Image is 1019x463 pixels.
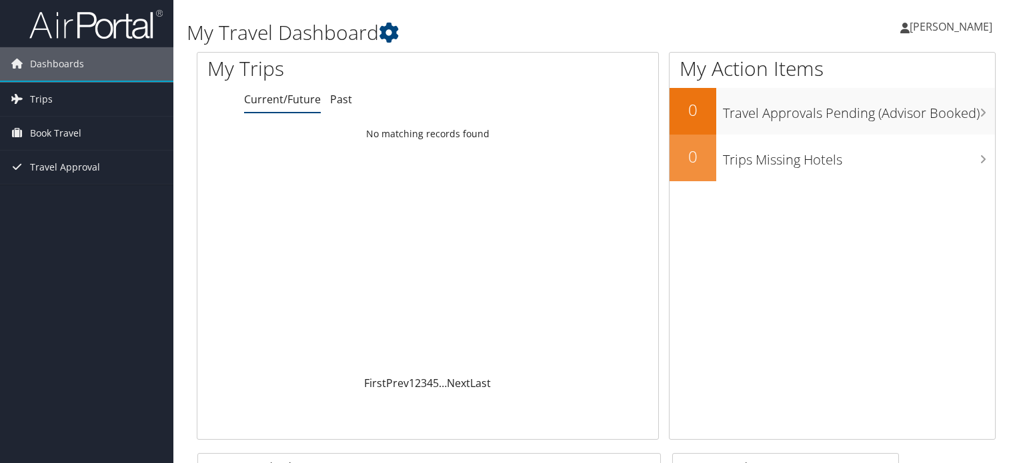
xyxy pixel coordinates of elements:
a: Current/Future [244,92,321,107]
a: 5 [433,376,439,390]
a: Past [330,92,352,107]
span: Book Travel [30,117,81,150]
a: Prev [386,376,409,390]
h2: 0 [670,145,716,168]
span: [PERSON_NAME] [910,19,992,34]
span: Travel Approval [30,151,100,184]
a: 3 [421,376,427,390]
h3: Trips Missing Hotels [723,144,995,169]
a: [PERSON_NAME] [900,7,1006,47]
h3: Travel Approvals Pending (Advisor Booked) [723,97,995,123]
span: Trips [30,83,53,116]
a: 0Trips Missing Hotels [670,135,995,181]
a: 1 [409,376,415,390]
td: No matching records found [197,122,658,146]
h2: 0 [670,99,716,121]
a: 4 [427,376,433,390]
a: First [364,376,386,390]
h1: My Action Items [670,55,995,83]
h1: My Trips [207,55,456,83]
h1: My Travel Dashboard [187,19,733,47]
a: 0Travel Approvals Pending (Advisor Booked) [670,88,995,135]
a: Last [470,376,491,390]
img: airportal-logo.png [29,9,163,40]
a: Next [447,376,470,390]
span: Dashboards [30,47,84,81]
span: … [439,376,447,390]
a: 2 [415,376,421,390]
